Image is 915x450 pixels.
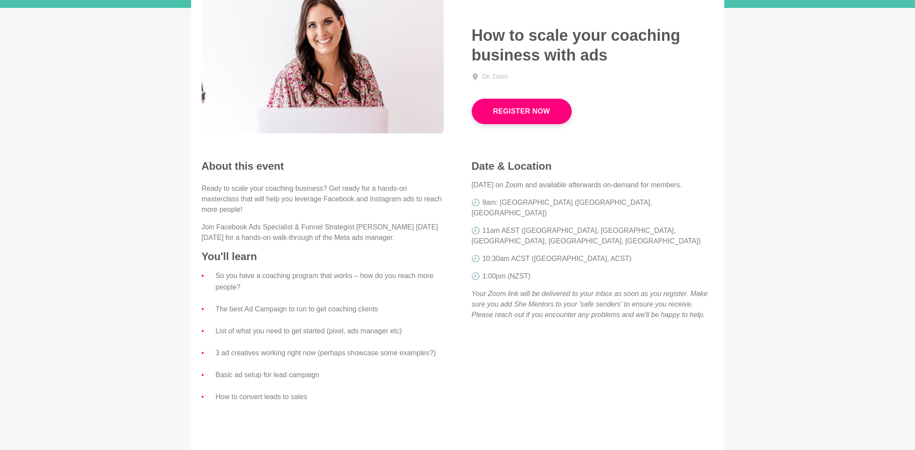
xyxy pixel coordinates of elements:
h4: You'll learn [202,250,444,263]
div: On Zoom [482,72,508,81]
p: 🕗 11am AEST ([GEOGRAPHIC_DATA], [GEOGRAPHIC_DATA], [GEOGRAPHIC_DATA], [GEOGRAPHIC_DATA], [GEOGRAP... [472,225,714,246]
em: Your Zoom link will be delivered to your inbox as soon as you register. Make sure you add She Men... [472,290,708,318]
p: 🕗 1:00pm (NZST) [472,271,714,282]
p: Join Facebook Ads Specialist & Funnel Strategist [PERSON_NAME] [DATE][DATE] for a hands-on walk-t... [202,222,444,243]
li: List of what you need to get started (pixel, ads manager etc) [216,325,444,337]
h1: How to scale your coaching business with ads [472,25,714,65]
li: Basic ad setup for lead campaign [216,369,444,381]
li: How to convert leads to sales [216,391,444,403]
li: So you have a coaching program that works – how do you reach more people? [216,270,444,293]
p: Ready to scale your coaching business? Get ready for a hands-on masterclass that will help you le... [202,183,444,215]
li: 3 ad creatives working right now (perhaps showcase some examples?) [216,347,444,359]
p: [DATE] on Zoom and available afterwards on-demand for members. [472,180,714,190]
a: Register Now [472,99,572,124]
li: The best Ad Campaign to run to get coaching clients [216,304,444,315]
p: 🕗 9am: [GEOGRAPHIC_DATA] ([GEOGRAPHIC_DATA], [GEOGRAPHIC_DATA]) [472,197,714,218]
h4: Date & Location [472,160,714,173]
h2: About this event [202,160,444,173]
p: 🕗 10:30am ACST ([GEOGRAPHIC_DATA], ACST) [472,254,714,264]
